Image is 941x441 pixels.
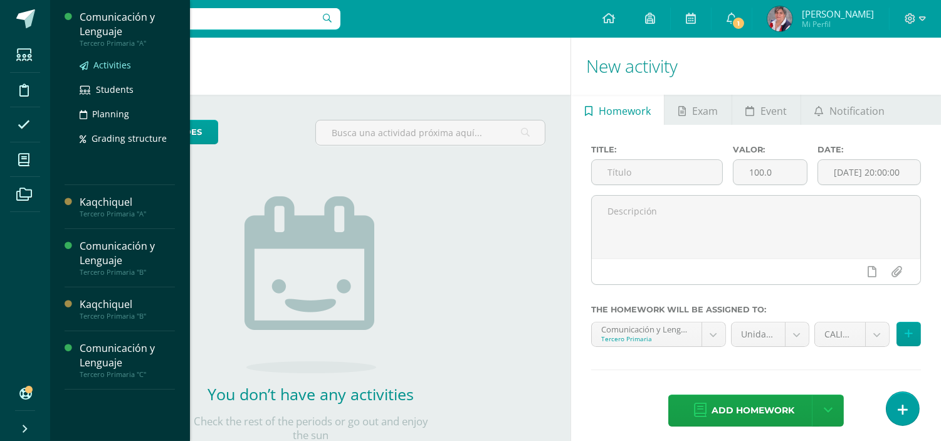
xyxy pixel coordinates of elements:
img: no_activities.png [244,196,376,373]
div: Comunicación y Lenguaje [80,239,175,268]
span: CALIGRAFÍA (5.0%) [824,322,856,346]
span: Homework [599,96,651,126]
a: Unidad 4 [732,322,809,346]
span: Planning [92,108,129,120]
input: Search a user… [58,8,340,29]
label: Date: [817,145,921,154]
span: [PERSON_NAME] [802,8,874,20]
a: KaqchiquelTercero Primaria "B" [80,297,175,321]
a: Planning [80,107,175,121]
input: Puntos máximos [733,160,807,184]
h1: New activity [586,38,926,95]
a: Notification [801,95,898,125]
h2: You don’t have any activities [185,383,436,405]
span: Unidad 4 [741,322,775,346]
a: Comunicación y LenguajeTercero Primaria "C" [80,341,175,379]
div: Kaqchiquel [80,297,175,312]
a: Grading structure [80,131,175,146]
div: Comunicación y Lenguaje 'A' [601,322,691,334]
div: Comunicación y Lenguaje [80,341,175,370]
a: Homework [571,95,664,125]
label: Valor: [733,145,807,154]
a: CALIGRAFÍA (5.0%) [815,322,889,346]
span: Event [760,96,787,126]
div: Tercero Primaria "C" [80,370,175,379]
span: 1 [732,16,745,30]
a: Students [80,82,175,97]
h1: Activities [65,38,555,95]
div: Tercero Primaria "A" [80,210,175,218]
div: Tercero Primaria [601,334,691,343]
a: Comunicación y Lenguaje 'A'Tercero Primaria [592,322,725,346]
span: Activities [93,59,131,71]
span: Students [96,83,134,95]
a: Comunicación y LenguajeTercero Primaria "A" [80,10,175,48]
input: Busca una actividad próxima aquí... [316,120,545,145]
input: Fecha de entrega [818,160,920,184]
div: Tercero Primaria "A" [80,39,175,48]
div: Comunicación y Lenguaje [80,10,175,39]
div: Tercero Primaria "B" [80,312,175,321]
a: Event [732,95,801,125]
span: Mi Perfil [802,19,874,29]
a: KaqchiquelTercero Primaria "A" [80,195,175,218]
a: Comunicación y LenguajeTercero Primaria "B" [80,239,175,277]
label: Title: [591,145,723,154]
label: The homework will be assigned to: [591,305,921,314]
div: Kaqchiquel [80,195,175,210]
div: Tercero Primaria "B" [80,268,175,277]
span: Add homework [712,395,794,426]
span: Exam [692,96,718,126]
img: de0b392ea95cf163f11ecc40b2d2a7f9.png [767,6,792,31]
span: Grading structure [92,132,167,144]
span: Notification [829,96,885,126]
input: Título [592,160,722,184]
a: Activities [80,58,175,72]
a: Exam [665,95,731,125]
